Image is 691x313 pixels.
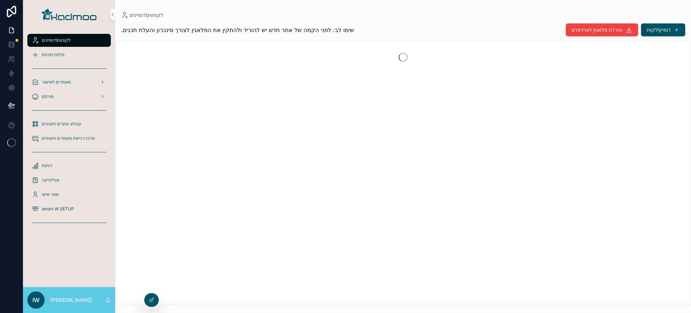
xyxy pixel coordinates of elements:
span: מאמרים לאישור [42,79,71,85]
a: אנליטיקה [27,174,111,187]
span: iw [32,296,40,304]
a: פורסם [27,90,111,103]
button: הורדת פלאגין לוורדפרס [566,23,638,36]
a: לקוחות\דומיינים [27,34,111,47]
span: פורסם [42,94,54,99]
span: smart AI SETUP [42,206,74,212]
a: מילות מפתח [27,48,111,61]
button: דומיין\לקוח [641,23,685,36]
span: דוחות [42,163,52,169]
a: דוחות [27,159,111,172]
span: אנליטיקה [42,177,59,183]
span: שימו לב: לפני הקמה של אתר חדש יש להוריד ולהתקין את הפלאגין לצורך סינכרון והעלת תכנים. [121,26,354,34]
img: App logo [42,9,96,20]
span: לקוחות\דומיינים [130,12,163,19]
span: הורדת פלאגין לוורדפרס [572,26,622,33]
div: scrollable content [23,29,115,238]
span: קטלוג אתרים חיצוניים [42,121,81,127]
span: מילות מפתח [42,52,64,58]
a: אזור אישי [27,188,111,201]
a: smart AI SETUP [27,202,111,215]
a: קטלוג אתרים חיצוניים [27,117,111,130]
a: מרכז רכישת מאמרים חיצוניים [27,132,111,145]
p: [PERSON_NAME] [50,296,92,304]
span: מרכז רכישת מאמרים חיצוניים [42,135,95,141]
a: מאמרים לאישור [27,76,111,89]
a: לקוחות\דומיינים [121,12,163,19]
span: לקוחות\דומיינים [42,37,71,43]
span: אזור אישי [42,192,59,197]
